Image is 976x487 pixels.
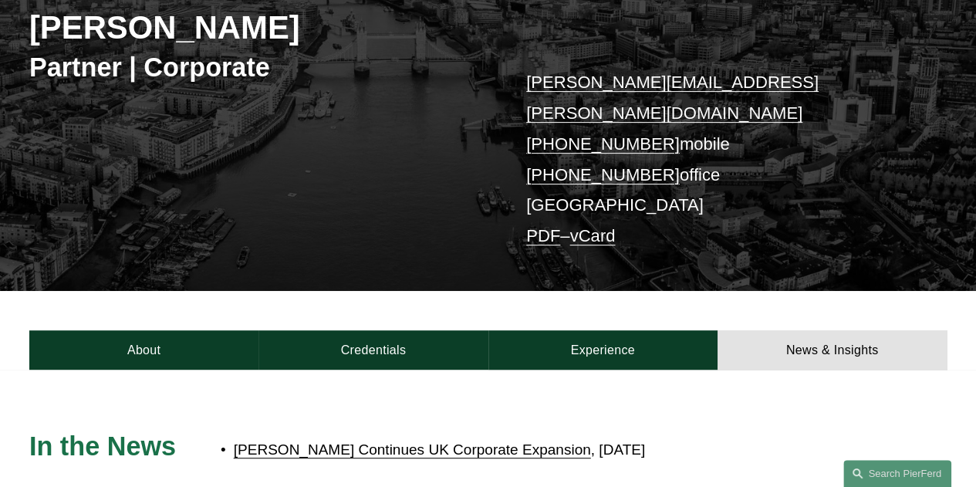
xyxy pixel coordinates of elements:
[526,134,680,154] a: [PHONE_NUMBER]
[526,67,908,251] p: mobile office [GEOGRAPHIC_DATA] –
[526,226,560,245] a: PDF
[526,73,819,123] a: [PERSON_NAME][EMAIL_ADDRESS][PERSON_NAME][DOMAIN_NAME]
[234,441,591,458] a: [PERSON_NAME] Continues UK Corporate Expansion
[718,330,947,370] a: News & Insights
[29,8,488,48] h2: [PERSON_NAME]
[569,226,615,245] a: vCard
[29,330,258,370] a: About
[258,330,488,370] a: Credentials
[29,431,176,461] span: In the News
[526,165,680,184] a: [PHONE_NUMBER]
[234,437,832,463] p: , [DATE]
[488,330,718,370] a: Experience
[29,51,488,83] h3: Partner | Corporate
[843,460,951,487] a: Search this site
